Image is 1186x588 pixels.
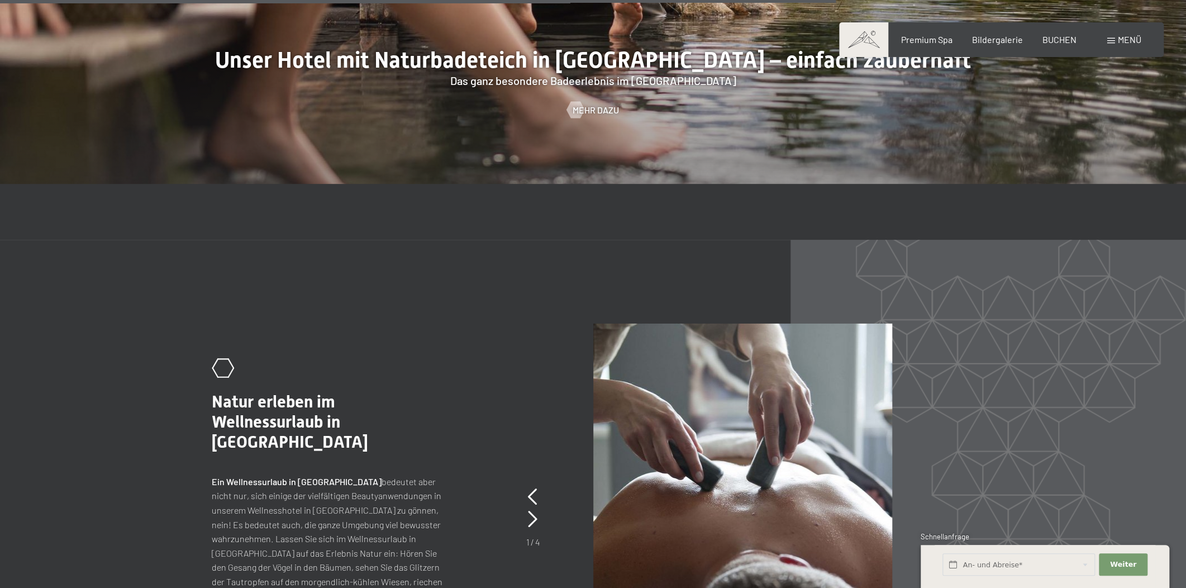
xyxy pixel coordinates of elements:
[526,537,530,547] span: 1
[921,532,969,541] span: Schnellanfrage
[1118,34,1141,45] span: Menü
[1042,34,1077,45] a: BUCHEN
[535,537,540,547] span: 4
[1099,553,1147,576] button: Weiter
[972,34,1023,45] a: Bildergalerie
[1110,559,1136,570] span: Weiter
[573,104,619,116] span: Mehr dazu
[901,34,952,45] a: Premium Spa
[212,392,368,452] span: Natur erleben im Wellnessurlaub in [GEOGRAPHIC_DATA]
[531,537,534,547] span: /
[212,476,382,487] strong: Ein Wellnessurlaub in [GEOGRAPHIC_DATA]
